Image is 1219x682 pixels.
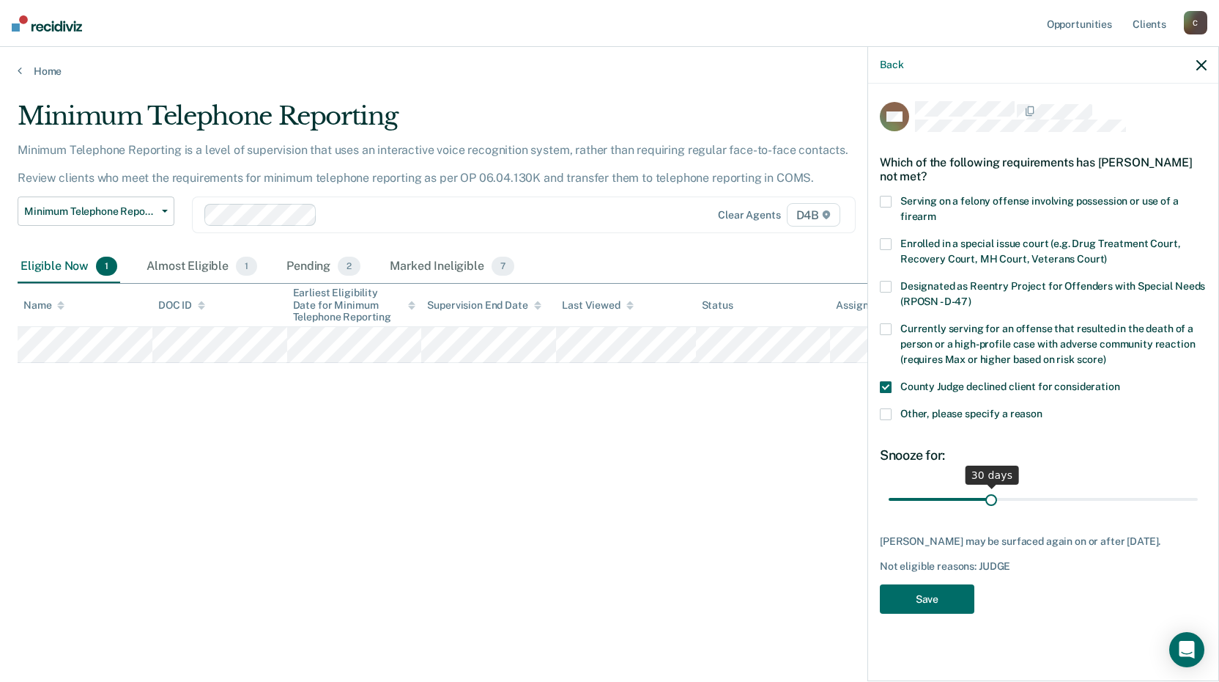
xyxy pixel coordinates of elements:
div: Status [702,299,733,312]
div: Name [23,299,64,312]
div: Open Intercom Messenger [1169,632,1204,667]
span: Minimum Telephone Reporting [24,205,156,218]
span: Enrolled in a special issue court (e.g. Drug Treatment Court, Recovery Court, MH Court, Veterans ... [900,238,1180,265]
div: Eligible Now [18,251,120,283]
div: Minimum Telephone Reporting [18,101,932,143]
span: 2 [338,257,360,276]
p: Minimum Telephone Reporting is a level of supervision that uses an interactive voice recognition ... [18,143,848,185]
div: [PERSON_NAME] may be surfaced again on or after [DATE]. [880,535,1207,548]
span: 7 [492,257,514,276]
div: Last Viewed [562,299,633,312]
div: Which of the following requirements has [PERSON_NAME] not met? [880,144,1207,195]
a: Home [18,65,1201,78]
div: Pending [284,251,363,283]
div: Not eligible reasons: JUDGE [880,560,1207,573]
div: Assigned to [836,299,905,312]
div: Earliest Eligibility Date for Minimum Telephone Reporting [293,287,416,323]
div: 30 days [966,466,1019,485]
div: Supervision End Date [427,299,541,312]
button: Back [880,59,903,71]
div: DOC ID [158,299,205,312]
div: C [1184,11,1207,34]
span: Other, please specify a reason [900,408,1042,419]
span: Designated as Reentry Project for Offenders with Special Needs (RPOSN - D-47) [900,280,1205,307]
div: Clear agents [718,209,780,221]
span: 1 [96,257,117,276]
span: D4B [787,203,840,227]
div: Marked Ineligible [387,251,517,283]
div: Almost Eligible [144,251,260,283]
span: Currently serving for an offense that resulted in the death of a person or a high-profile case wi... [900,323,1195,365]
span: 1 [236,257,257,276]
button: Save [880,584,974,615]
span: Serving on a felony offense involving possession or use of a firearm [900,195,1179,222]
div: Snooze for: [880,447,1207,463]
span: County Judge declined client for consideration [900,381,1120,392]
img: Recidiviz [12,15,82,32]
